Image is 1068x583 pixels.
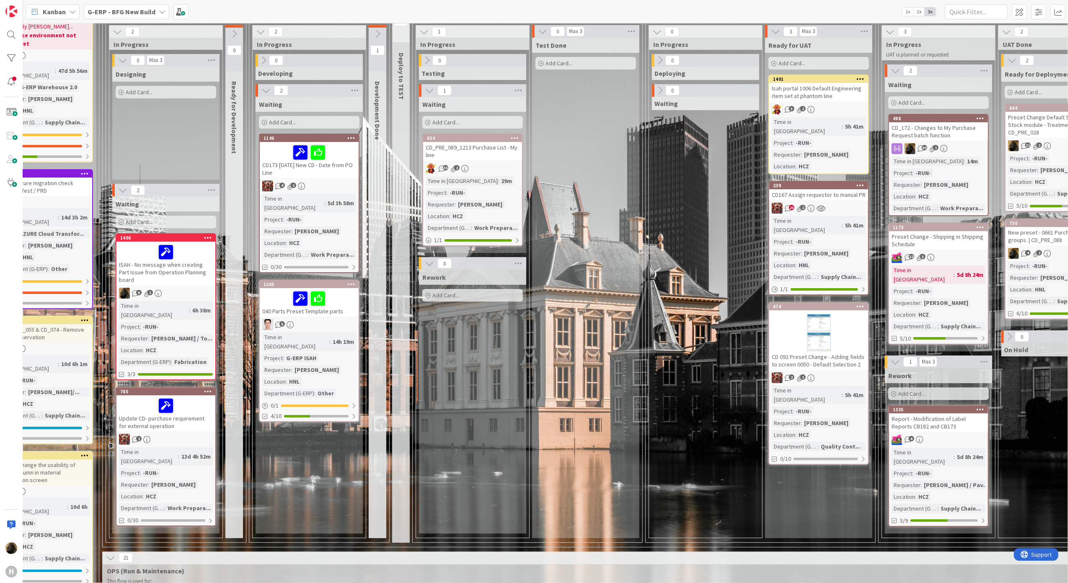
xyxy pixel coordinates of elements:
[26,387,82,397] div: [PERSON_NAME]/...
[939,322,983,331] div: Supply Chain...
[794,237,813,246] div: -RUN-
[769,75,868,83] div: 1401
[119,301,189,320] div: Time in [GEOGRAPHIC_DATA]
[116,242,215,285] div: ISAH - No message when creating Part Issue from Operation Planning board
[144,346,158,355] div: HCZ
[426,212,449,221] div: Location
[449,212,450,221] span: :
[1030,154,1050,163] div: -RUN-
[142,346,144,355] span: :
[18,83,79,92] div: G-ERP Warehouse 2.0
[1033,285,1047,294] div: HNL
[279,183,285,188] span: 4
[778,59,805,67] span: Add Card...
[912,286,913,296] span: :
[434,236,442,245] span: 1 / 1
[291,183,296,188] span: 1
[916,310,931,319] div: HCZ
[126,218,153,226] span: Add Card...
[455,200,456,209] span: :
[314,389,315,398] span: :
[802,150,851,159] div: [PERSON_NAME]
[116,233,216,380] a: 1406ISAH - No message when creating Part Issue from Operation Planning boardNDTime in [GEOGRAPHIC...
[426,188,446,197] div: Project
[892,168,912,178] div: Project
[120,235,215,241] div: 1406
[49,264,70,273] div: Other
[454,165,460,170] span: 2
[1008,248,1019,259] img: ND
[888,223,989,345] a: 1173Preset Change - Shipping in Shipping ScheduleJKTime in [GEOGRAPHIC_DATA]:5d 8h 24mProject:-RU...
[772,117,842,136] div: Time in [GEOGRAPHIC_DATA]
[291,365,292,374] span: :
[794,138,813,147] div: -RUN-
[800,106,806,111] span: 2
[769,83,868,101] div: Isah portal 1006 Default Engineering item set at phantom line
[426,176,498,186] div: Time in [GEOGRAPHIC_DATA]
[912,168,913,178] span: :
[262,377,286,386] div: Location
[772,386,842,404] div: Time in [GEOGRAPHIC_DATA]
[773,304,868,310] div: 674
[792,237,794,246] span: :
[260,134,359,178] div: 1146CD173 [DATE] New CD - Date from PO Line
[26,241,75,250] div: [PERSON_NAME]
[889,115,988,141] div: 488CD_172 - Changes to My Purchase Request batch function
[116,388,215,395] div: 785
[456,200,504,209] div: [PERSON_NAME]
[892,204,937,213] div: Department (G-ERP)
[916,192,931,201] div: HCZ
[769,303,868,370] div: 674CD 092 Preset Change - Adding fields to screen 0050 - Default Selection 2
[1008,165,1037,175] div: Requester
[21,253,35,262] div: HNL
[889,231,988,250] div: Preset Change - Shipping in Shipping Schedule
[422,134,523,246] a: 624CD_PRE_089_1213 Purchase List - My lineLCTime in [GEOGRAPHIC_DATA]:29mProject:-RUN-Requester:[...
[937,204,938,213] span: :
[18,1,38,11] span: Support
[283,353,284,363] span: :
[308,250,309,259] span: :
[892,180,921,189] div: Requester
[432,119,459,126] span: Add Card...
[900,334,911,343] span: 5/10
[119,357,171,366] div: Department (G-ERP)
[127,370,135,379] span: 3/3
[427,135,522,141] div: 624
[772,138,792,147] div: Project
[789,374,794,380] span: 2
[262,365,291,374] div: Requester
[796,162,811,171] div: HCZ
[119,322,140,331] div: Project
[1037,250,1042,255] span: 2
[817,272,819,281] span: :
[922,298,970,307] div: [PERSON_NAME]
[922,145,927,150] span: 30
[423,134,522,142] div: 624
[426,200,455,209] div: Requester
[4,22,73,31] span: [DATE] By [PERSON_NAME]...
[260,281,359,288] div: 1265
[291,227,292,236] span: :
[59,213,90,222] div: 14d 3h 2m
[772,104,783,115] img: LC
[1029,154,1030,163] span: :
[892,252,902,263] img: JK
[189,306,190,315] span: :
[1008,285,1032,294] div: Location
[309,250,356,259] div: Work Prepara...
[283,215,284,224] span: :
[933,145,939,150] span: 1
[25,94,26,103] span: :
[262,181,273,191] img: JK
[287,377,302,386] div: HNL
[905,143,915,154] img: ND
[260,288,359,317] div: 040 Parts Preset Template parts
[472,223,520,232] div: Work Prepara...
[423,134,522,160] div: 624CD_PRE_089_1213 Purchase List - My line
[271,263,282,271] span: 0/30
[446,188,447,197] span: :
[772,203,783,214] img: JK
[909,254,914,259] span: 12
[1016,201,1027,210] span: 5/10
[126,88,153,96] span: Add Card...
